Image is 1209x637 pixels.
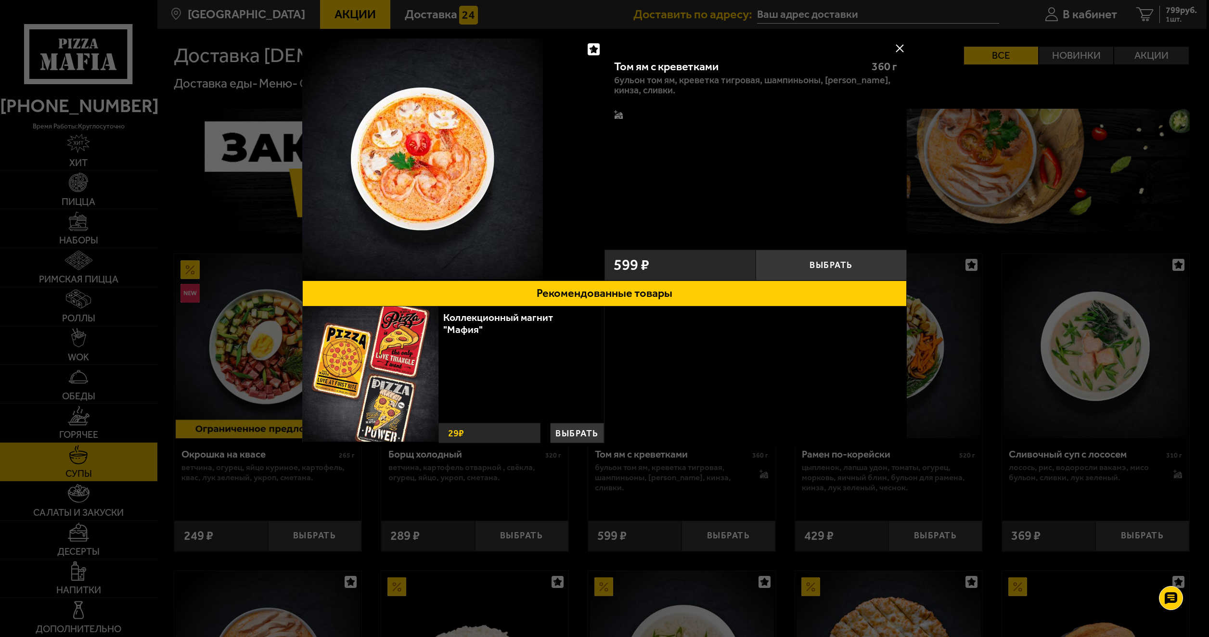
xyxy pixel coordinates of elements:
[446,423,466,443] strong: 29 ₽
[614,76,898,96] p: бульон том ям, креветка тигровая, шампиньоны, [PERSON_NAME], кинза, сливки.
[302,38,604,280] a: Том ям с креветками
[614,257,649,272] span: 599 ₽
[550,423,604,443] button: Выбрать
[756,250,907,280] button: Выбрать
[443,311,553,335] a: Коллекционный магнит "Мафия"
[872,60,897,73] span: 360 г
[302,280,907,306] button: Рекомендованные товары
[302,38,543,279] img: Том ям с креветками
[614,60,862,73] div: Том ям с креветками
